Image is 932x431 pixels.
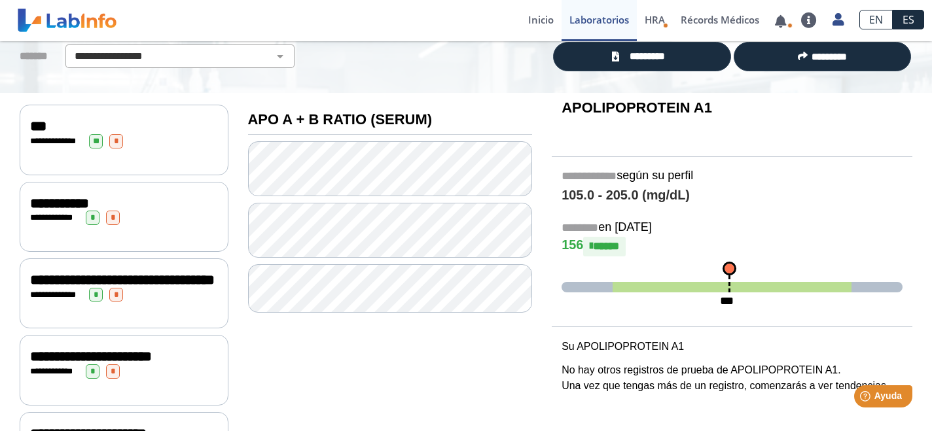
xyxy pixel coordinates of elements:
h4: 156 [562,237,903,256]
iframe: Help widget launcher [815,380,918,417]
a: ES [893,10,924,29]
h4: 105.0 - 205.0 (mg/dL) [562,188,903,203]
b: APOLIPOPROTEIN A1 [562,99,712,116]
h5: según su perfil [562,169,903,184]
h5: en [DATE] [562,220,903,235]
p: No hay otros registros de prueba de APOLIPOPROTEIN A1. Una vez que tengas más de un registro, com... [562,362,903,394]
b: APO A + B RATIO (SERUM) [248,111,433,128]
p: Su APOLIPOPROTEIN A1 [562,339,903,354]
span: HRA [645,13,665,26]
a: EN [859,10,893,29]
